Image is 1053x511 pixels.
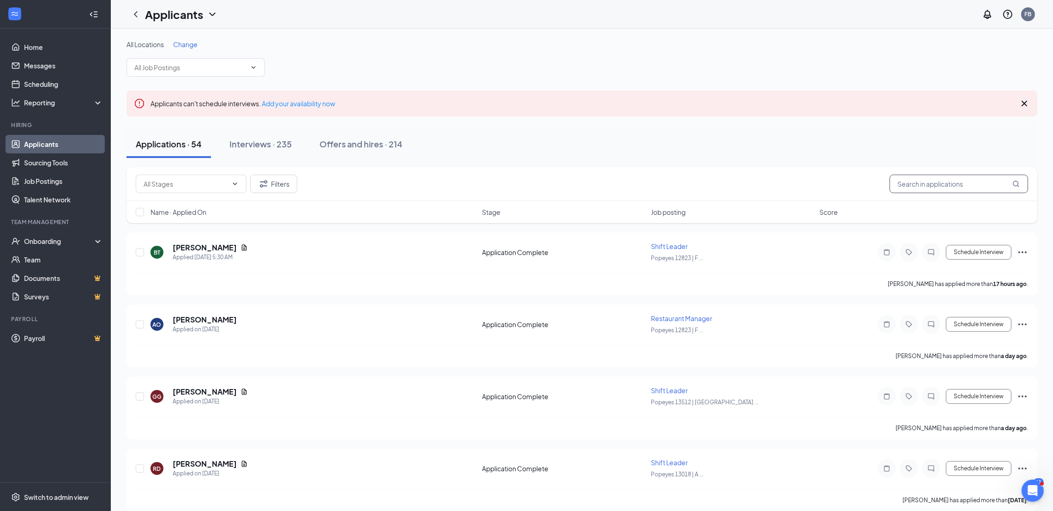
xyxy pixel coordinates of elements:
[1019,98,1030,109] svg: Cross
[881,465,892,472] svg: Note
[262,99,335,108] a: Add your availability now
[1034,478,1044,486] div: 11
[24,287,103,306] a: SurveysCrown
[24,56,103,75] a: Messages
[903,465,915,472] svg: Tag
[482,248,645,257] div: Application Complete
[946,317,1011,332] button: Schedule Interview
[145,6,203,22] h1: Applicants
[173,40,198,49] span: Change
[1001,353,1027,359] b: a day ago
[24,153,103,172] a: Sourcing Tools
[11,121,101,129] div: Hiring
[24,329,103,347] a: PayrollCrown
[651,242,688,250] span: Shift Leader
[926,249,937,256] svg: ChatInactive
[888,280,1028,288] p: [PERSON_NAME] has applied more than .
[250,64,257,71] svg: ChevronDown
[946,461,1011,476] button: Schedule Interview
[11,218,101,226] div: Team Management
[258,178,269,189] svg: Filter
[24,135,103,153] a: Applicants
[482,207,501,217] span: Stage
[890,175,1028,193] input: Search in applications
[926,465,937,472] svg: ChatInactive
[24,269,103,287] a: DocumentsCrown
[11,98,20,107] svg: Analysis
[1002,9,1013,20] svg: QuestionInfo
[903,249,915,256] svg: Tag
[482,464,645,473] div: Application Complete
[24,250,103,269] a: Team
[207,9,218,20] svg: ChevronDown
[144,179,228,189] input: All Stages
[982,9,993,20] svg: Notifications
[241,460,248,468] svg: Document
[651,255,703,262] span: Popeyes 12823 | F ...
[1017,319,1028,330] svg: Ellipses
[173,325,237,334] div: Applied on [DATE]
[482,320,645,329] div: Application Complete
[89,10,98,19] svg: Collapse
[11,315,101,323] div: Payroll
[24,98,103,107] div: Reporting
[903,393,915,400] svg: Tag
[881,321,892,328] svg: Note
[946,389,1011,404] button: Schedule Interview
[482,392,645,401] div: Application Complete
[881,393,892,400] svg: Note
[903,321,915,328] svg: Tag
[896,424,1028,432] p: [PERSON_NAME] has applied more than .
[651,207,686,217] span: Job posting
[651,458,688,467] span: Shift Leader
[173,253,248,262] div: Applied [DATE] 5:30 AM
[150,99,335,108] span: Applicants can't schedule interviews.
[926,321,937,328] svg: ChatInactive
[10,9,19,18] svg: WorkstreamLogo
[1001,425,1027,432] b: a day ago
[651,314,712,322] span: Restaurant Manager
[11,493,20,502] svg: Settings
[651,399,758,406] span: Popeyes 13512 | [GEOGRAPHIC_DATA] ...
[231,180,239,188] svg: ChevronDown
[651,327,703,334] span: Popeyes 12823 | F ...
[1022,480,1044,502] iframe: Intercom live chat
[24,237,95,246] div: Onboarding
[130,9,141,20] svg: ChevronLeft
[1017,463,1028,474] svg: Ellipses
[153,321,162,328] div: AO
[319,138,403,150] div: Offers and hires · 214
[11,237,20,246] svg: UserCheck
[250,175,297,193] button: Filter Filters
[1012,180,1020,188] svg: MagnifyingGlass
[173,243,237,253] h5: [PERSON_NAME]
[926,393,937,400] svg: ChatInactive
[173,315,237,325] h5: [PERSON_NAME]
[896,352,1028,360] p: [PERSON_NAME] has applied more than .
[1025,10,1032,18] div: FB
[1017,391,1028,402] svg: Ellipses
[126,40,164,49] span: All Locations
[153,465,161,473] div: RD
[241,244,248,251] svg: Document
[881,249,892,256] svg: Note
[241,388,248,395] svg: Document
[24,493,89,502] div: Switch to admin view
[134,98,145,109] svg: Error
[150,207,206,217] span: Name · Applied On
[154,249,160,256] div: BT
[946,245,1011,260] button: Schedule Interview
[173,397,248,406] div: Applied on [DATE]
[993,280,1027,287] b: 17 hours ago
[134,62,246,73] input: All Job Postings
[229,138,292,150] div: Interviews · 235
[24,38,103,56] a: Home
[819,207,838,217] span: Score
[24,75,103,93] a: Scheduling
[136,138,202,150] div: Applications · 54
[152,393,162,401] div: GG
[1008,497,1027,504] b: [DATE]
[24,172,103,190] a: Job Postings
[173,469,248,478] div: Applied on [DATE]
